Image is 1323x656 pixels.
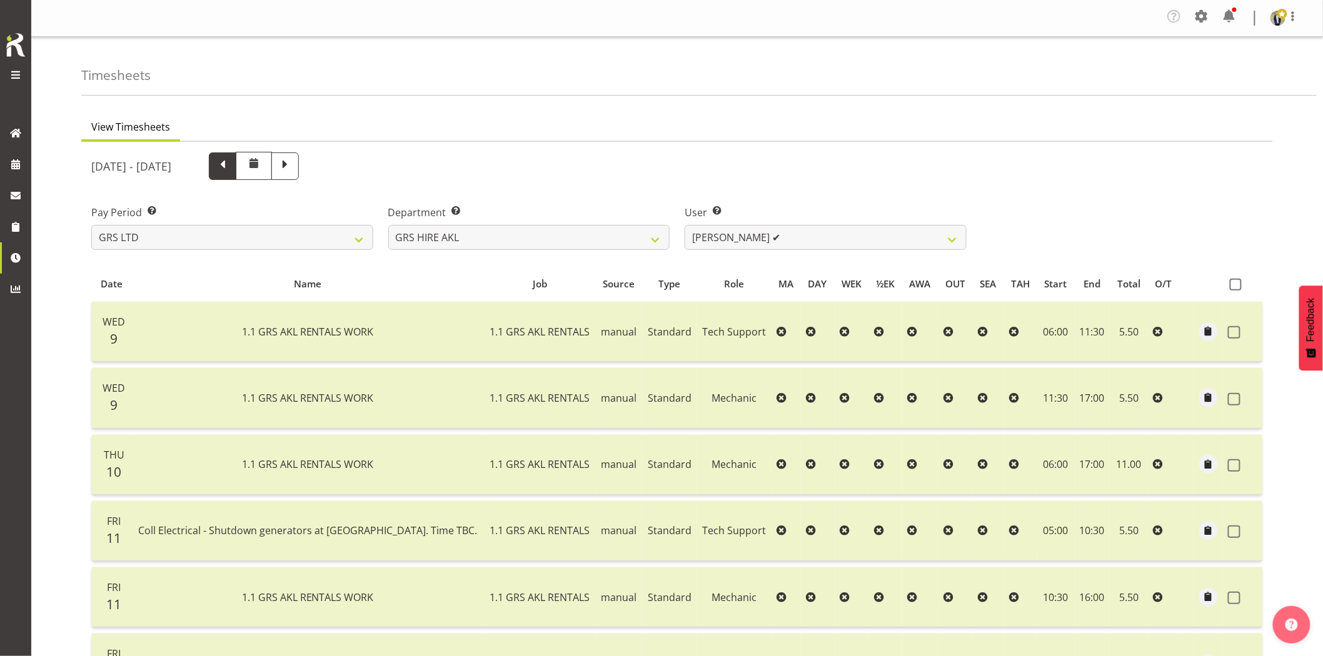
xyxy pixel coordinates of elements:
[876,277,895,291] div: ½EK
[601,590,637,604] span: manual
[107,514,121,528] span: Fri
[910,277,932,291] div: AWA
[91,119,170,134] span: View Timesheets
[1270,11,1285,26] img: kelepi-pauuadf51ac2b38380d4c50de8760bb396c3.png
[1110,302,1148,362] td: 5.50
[490,590,590,604] span: 1.1 GRS AKL RENTALS
[490,457,590,471] span: 1.1 GRS AKL RENTALS
[1037,368,1074,428] td: 11:30
[138,524,477,537] span: Coll Electrical - Shutdown generators at [GEOGRAPHIC_DATA]. Time TBC.
[1305,298,1317,342] span: Feedback
[106,463,121,480] span: 10
[1110,567,1148,627] td: 5.50
[1075,567,1110,627] td: 16:00
[1110,501,1148,561] td: 5.50
[388,205,670,220] label: Department
[1037,435,1074,495] td: 06:00
[842,277,862,291] div: WEK
[81,68,151,82] h4: Timesheets
[1299,286,1323,370] button: Feedback - Show survey
[103,381,125,395] span: Wed
[650,277,690,291] div: Type
[110,396,118,414] span: 9
[702,325,766,339] span: Tech Support
[91,159,171,173] h5: [DATE] - [DATE]
[242,325,374,339] span: 1.1 GRS AKL RENTALS WORK
[642,501,697,561] td: Standard
[642,368,697,428] td: Standard
[603,277,635,291] div: Source
[1037,567,1074,627] td: 10:30
[490,391,590,405] span: 1.1 GRS AKL RENTALS
[1082,277,1103,291] div: End
[1045,277,1068,291] div: Start
[642,302,697,362] td: Standard
[1037,501,1074,561] td: 05:00
[601,325,637,339] span: manual
[103,315,125,329] span: Wed
[642,435,697,495] td: Standard
[712,391,757,405] span: Mechanic
[601,391,637,405] span: manual
[1075,435,1110,495] td: 17:00
[242,457,374,471] span: 1.1 GRS AKL RENTALS WORK
[491,277,588,291] div: Job
[104,448,124,462] span: Thu
[712,457,757,471] span: Mechanic
[778,277,794,291] div: MA
[1110,368,1148,428] td: 5.50
[1075,501,1110,561] td: 10:30
[642,567,697,627] td: Standard
[1117,277,1141,291] div: Total
[106,595,121,613] span: 11
[138,277,477,291] div: Name
[99,277,124,291] div: Date
[1155,277,1172,291] div: O/T
[1285,619,1298,631] img: help-xxl-2.png
[980,277,997,291] div: SEA
[490,325,590,339] span: 1.1 GRS AKL RENTALS
[685,205,967,220] label: User
[110,330,118,347] span: 9
[1075,302,1110,362] td: 11:30
[490,524,590,537] span: 1.1 GRS AKL RENTALS
[3,31,28,59] img: Rosterit icon logo
[242,391,374,405] span: 1.1 GRS AKL RENTALS WORK
[1110,435,1148,495] td: 11.00
[702,524,766,537] span: Tech Support
[242,590,374,604] span: 1.1 GRS AKL RENTALS WORK
[945,277,966,291] div: OUT
[601,524,637,537] span: manual
[704,277,765,291] div: Role
[1037,302,1074,362] td: 06:00
[91,205,373,220] label: Pay Period
[1011,277,1030,291] div: TAH
[1075,368,1110,428] td: 17:00
[106,529,121,547] span: 11
[107,580,121,594] span: Fri
[808,277,828,291] div: DAY
[601,457,637,471] span: manual
[712,590,757,604] span: Mechanic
